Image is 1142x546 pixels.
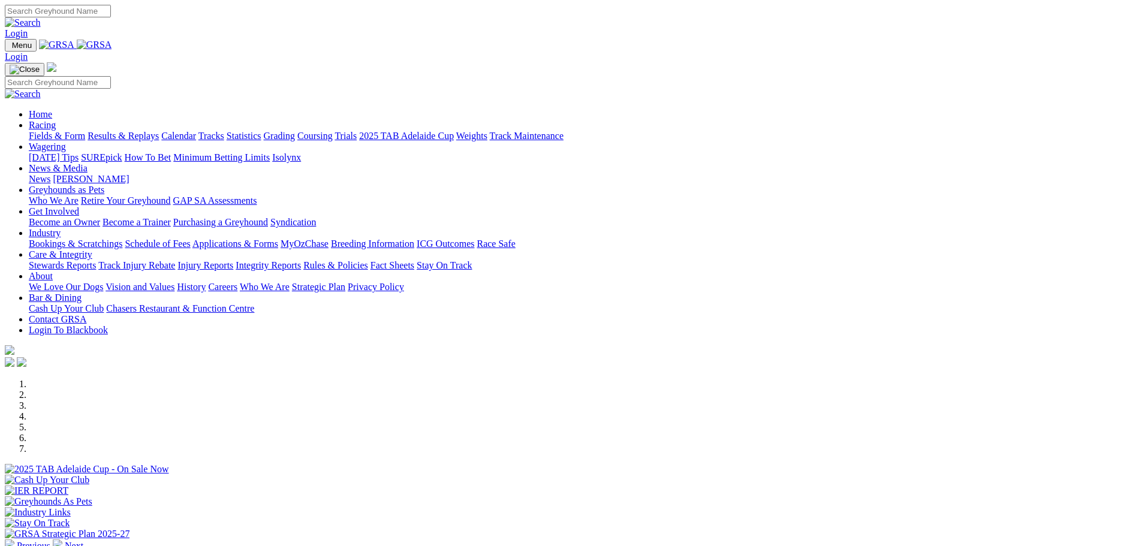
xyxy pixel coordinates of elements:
a: Greyhounds as Pets [29,185,104,195]
a: Bar & Dining [29,292,82,303]
img: logo-grsa-white.png [47,62,56,72]
div: About [29,282,1137,292]
a: Syndication [270,217,316,227]
img: Stay On Track [5,518,70,529]
div: Bar & Dining [29,303,1137,314]
img: GRSA [39,40,74,50]
a: Tracks [198,131,224,141]
img: IER REPORT [5,485,68,496]
a: Calendar [161,131,196,141]
div: Greyhounds as Pets [29,195,1137,206]
input: Search [5,76,111,89]
a: Weights [456,131,487,141]
a: Coursing [297,131,333,141]
img: logo-grsa-white.png [5,345,14,355]
a: Purchasing a Greyhound [173,217,268,227]
a: ICG Outcomes [417,239,474,249]
a: Minimum Betting Limits [173,152,270,162]
img: Close [10,65,40,74]
a: Cash Up Your Club [29,303,104,313]
img: facebook.svg [5,357,14,367]
a: Results & Replays [88,131,159,141]
img: twitter.svg [17,357,26,367]
a: Vision and Values [106,282,174,292]
a: Isolynx [272,152,301,162]
a: News [29,174,50,184]
a: Race Safe [477,239,515,249]
div: Wagering [29,152,1137,163]
span: Menu [12,41,32,50]
div: Care & Integrity [29,260,1137,271]
a: Fields & Form [29,131,85,141]
a: How To Bet [125,152,171,162]
a: We Love Our Dogs [29,282,103,292]
a: Contact GRSA [29,314,86,324]
a: Integrity Reports [236,260,301,270]
a: [DATE] Tips [29,152,79,162]
div: News & Media [29,174,1137,185]
a: Become a Trainer [103,217,171,227]
button: Toggle navigation [5,39,37,52]
img: Search [5,17,41,28]
a: History [177,282,206,292]
a: Chasers Restaurant & Function Centre [106,303,254,313]
div: Get Involved [29,217,1137,228]
a: Strategic Plan [292,282,345,292]
a: Stay On Track [417,260,472,270]
a: Care & Integrity [29,249,92,260]
a: Schedule of Fees [125,239,190,249]
img: GRSA [77,40,112,50]
a: GAP SA Assessments [173,195,257,206]
a: Applications & Forms [192,239,278,249]
a: Who We Are [29,195,79,206]
a: Racing [29,120,56,130]
a: SUREpick [81,152,122,162]
a: Fact Sheets [370,260,414,270]
div: Industry [29,239,1137,249]
a: Bookings & Scratchings [29,239,122,249]
a: Industry [29,228,61,238]
img: Greyhounds As Pets [5,496,92,507]
div: Racing [29,131,1137,141]
a: Breeding Information [331,239,414,249]
a: Injury Reports [177,260,233,270]
img: GRSA Strategic Plan 2025-27 [5,529,129,539]
img: Industry Links [5,507,71,518]
a: Login [5,52,28,62]
button: Toggle navigation [5,63,44,76]
a: Track Maintenance [490,131,564,141]
a: Retire Your Greyhound [81,195,171,206]
a: Become an Owner [29,217,100,227]
a: Login [5,28,28,38]
a: Privacy Policy [348,282,404,292]
a: Grading [264,131,295,141]
a: Careers [208,282,237,292]
a: Track Injury Rebate [98,260,175,270]
a: MyOzChase [281,239,329,249]
a: 2025 TAB Adelaide Cup [359,131,454,141]
a: Who We Are [240,282,290,292]
a: Wagering [29,141,66,152]
img: Cash Up Your Club [5,475,89,485]
a: News & Media [29,163,88,173]
a: Home [29,109,52,119]
a: [PERSON_NAME] [53,174,129,184]
a: Rules & Policies [303,260,368,270]
a: About [29,271,53,281]
input: Search [5,5,111,17]
img: Search [5,89,41,99]
a: Statistics [227,131,261,141]
a: Stewards Reports [29,260,96,270]
img: 2025 TAB Adelaide Cup - On Sale Now [5,464,169,475]
a: Login To Blackbook [29,325,108,335]
a: Trials [335,131,357,141]
a: Get Involved [29,206,79,216]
